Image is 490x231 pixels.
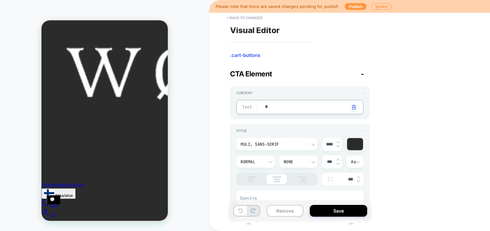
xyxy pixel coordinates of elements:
[325,177,335,182] img: line height
[14,173,32,178] span: Maa/alue
[5,175,19,195] inbox-online-store-chat: Shopify-verkkokaupan chatti
[352,105,356,110] img: edit with ai
[256,221,259,223] img: up
[242,104,250,110] span: Text
[357,180,360,183] img: down
[337,163,340,165] img: down
[224,13,266,23] button: < Back to changes
[267,205,303,217] button: Remove
[337,145,340,148] img: down
[236,129,247,133] span: Style
[230,52,370,59] span: .cart-buttons
[362,129,364,133] span: -
[269,177,285,182] img: align text center
[371,3,391,10] button: Ignore
[358,221,361,223] img: up
[294,177,310,182] img: align text right
[20,162,43,167] a: Alpakanvilla
[9,192,14,197] span: Tili
[236,91,252,95] span: Content
[241,142,307,147] div: Muli, sans-serif
[345,3,367,10] button: Publish
[230,70,272,78] span: CTA Element
[241,159,264,164] div: Normal
[357,176,360,178] img: up
[310,205,367,217] button: Save
[361,70,364,78] span: -
[284,159,307,164] div: None
[362,91,364,95] span: -
[3,169,13,177] img: Suomi
[337,141,340,143] img: up
[244,177,260,182] img: align text left
[351,159,359,164] div: Aa
[337,158,340,161] img: up
[240,195,256,201] span: Spacing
